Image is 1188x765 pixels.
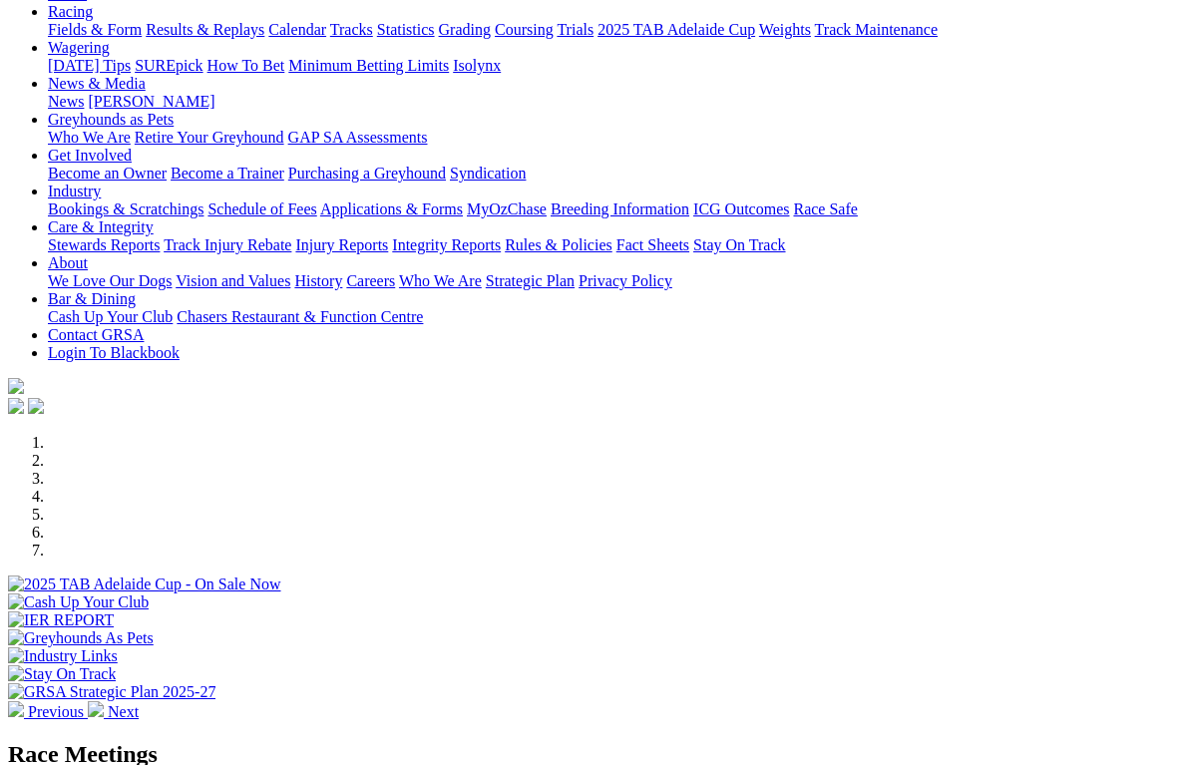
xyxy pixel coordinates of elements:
[48,165,1180,183] div: Get Involved
[48,236,160,253] a: Stewards Reports
[486,272,575,289] a: Strategic Plan
[48,57,131,74] a: [DATE] Tips
[8,701,24,717] img: chevron-left-pager-white.svg
[557,21,594,38] a: Trials
[48,200,1180,218] div: Industry
[453,57,501,74] a: Isolynx
[88,93,214,110] a: [PERSON_NAME]
[8,398,24,414] img: facebook.svg
[48,93,84,110] a: News
[48,183,101,199] a: Industry
[288,57,449,74] a: Minimum Betting Limits
[616,236,689,253] a: Fact Sheets
[48,272,172,289] a: We Love Our Dogs
[320,200,463,217] a: Applications & Forms
[8,703,88,720] a: Previous
[164,236,291,253] a: Track Injury Rebate
[177,308,423,325] a: Chasers Restaurant & Function Centre
[28,703,84,720] span: Previous
[693,200,789,217] a: ICG Outcomes
[48,129,131,146] a: Who We Are
[392,236,501,253] a: Integrity Reports
[288,165,446,182] a: Purchasing a Greyhound
[88,703,139,720] a: Next
[815,21,938,38] a: Track Maintenance
[28,398,44,414] img: twitter.svg
[48,3,93,20] a: Racing
[48,111,174,128] a: Greyhounds as Pets
[346,272,395,289] a: Careers
[48,39,110,56] a: Wagering
[207,200,316,217] a: Schedule of Fees
[48,308,173,325] a: Cash Up Your Club
[268,21,326,38] a: Calendar
[793,200,857,217] a: Race Safe
[48,344,180,361] a: Login To Blackbook
[48,93,1180,111] div: News & Media
[207,57,285,74] a: How To Bet
[439,21,491,38] a: Grading
[597,21,755,38] a: 2025 TAB Adelaide Cup
[450,165,526,182] a: Syndication
[48,236,1180,254] div: Care & Integrity
[377,21,435,38] a: Statistics
[48,308,1180,326] div: Bar & Dining
[48,200,203,217] a: Bookings & Scratchings
[8,378,24,394] img: logo-grsa-white.png
[108,703,139,720] span: Next
[176,272,290,289] a: Vision and Values
[579,272,672,289] a: Privacy Policy
[48,21,1180,39] div: Racing
[467,200,547,217] a: MyOzChase
[288,129,428,146] a: GAP SA Assessments
[48,57,1180,75] div: Wagering
[48,254,88,271] a: About
[135,57,202,74] a: SUREpick
[8,683,215,701] img: GRSA Strategic Plan 2025-27
[88,701,104,717] img: chevron-right-pager-white.svg
[48,326,144,343] a: Contact GRSA
[505,236,612,253] a: Rules & Policies
[330,21,373,38] a: Tracks
[135,129,284,146] a: Retire Your Greyhound
[495,21,554,38] a: Coursing
[48,129,1180,147] div: Greyhounds as Pets
[48,218,154,235] a: Care & Integrity
[48,290,136,307] a: Bar & Dining
[48,75,146,92] a: News & Media
[48,272,1180,290] div: About
[48,147,132,164] a: Get Involved
[759,21,811,38] a: Weights
[8,647,118,665] img: Industry Links
[48,165,167,182] a: Become an Owner
[8,665,116,683] img: Stay On Track
[8,629,154,647] img: Greyhounds As Pets
[551,200,689,217] a: Breeding Information
[8,575,281,593] img: 2025 TAB Adelaide Cup - On Sale Now
[8,593,149,611] img: Cash Up Your Club
[294,272,342,289] a: History
[171,165,284,182] a: Become a Trainer
[693,236,785,253] a: Stay On Track
[295,236,388,253] a: Injury Reports
[399,272,482,289] a: Who We Are
[48,21,142,38] a: Fields & Form
[8,611,114,629] img: IER REPORT
[146,21,264,38] a: Results & Replays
